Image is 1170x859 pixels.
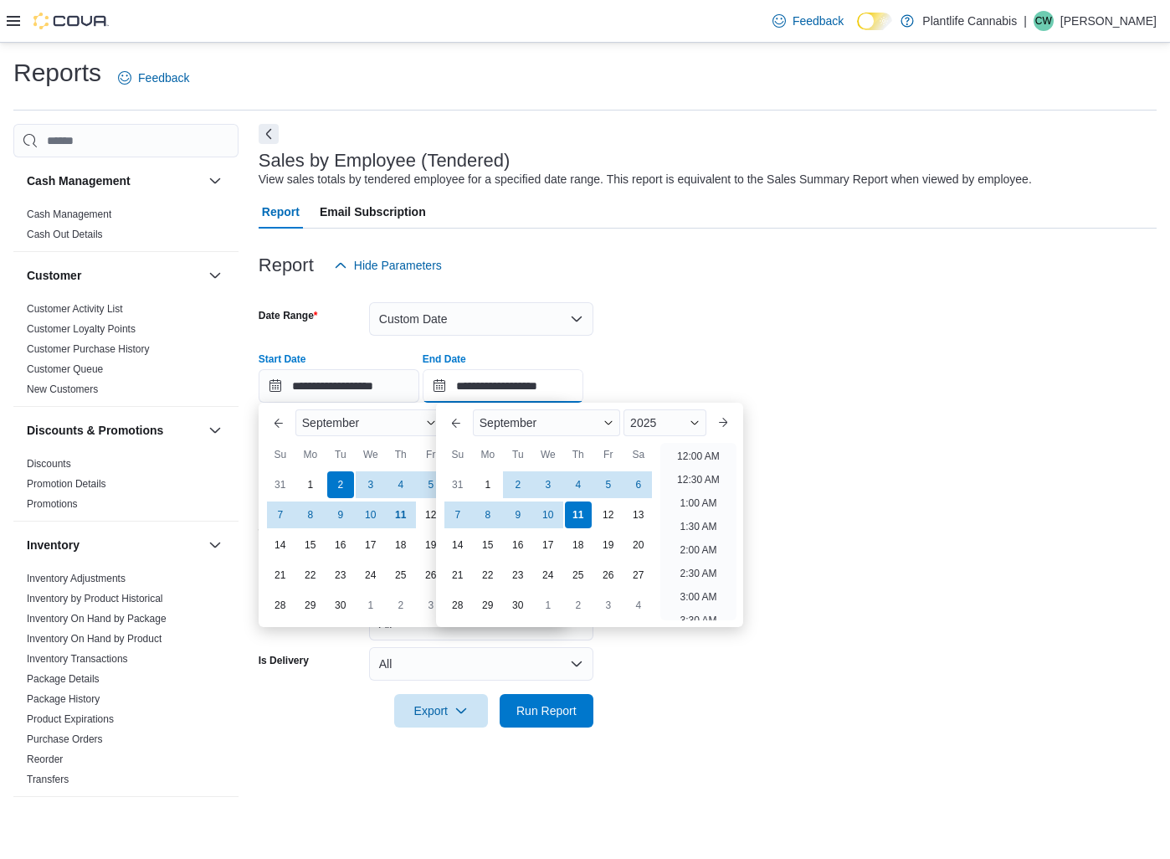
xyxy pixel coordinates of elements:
span: September [480,416,536,429]
div: Th [565,441,592,468]
button: Hide Parameters [327,249,449,282]
span: Inventory On Hand by Product [27,632,162,646]
a: Reorder [27,754,63,765]
div: day-7 [444,502,471,528]
div: day-29 [297,592,324,619]
h3: Customer [27,267,81,284]
button: All [369,647,593,681]
div: Discounts & Promotions [13,454,239,521]
div: day-20 [625,532,652,558]
h1: Reports [13,56,101,90]
button: Previous Month [443,409,470,436]
a: New Customers [27,383,98,395]
div: day-3 [357,471,384,498]
div: day-1 [475,471,501,498]
div: day-3 [418,592,444,619]
h3: Sales by Employee (Tendered) [259,151,511,171]
button: Inventory [205,535,225,555]
div: day-19 [418,532,444,558]
div: day-2 [565,592,592,619]
div: day-10 [357,502,384,528]
div: View sales totals by tendered employee for a specified date range. This report is equivalent to t... [259,171,1032,188]
span: Report [262,195,300,229]
button: Discounts & Promotions [205,420,225,440]
li: 2:30 AM [673,563,723,584]
a: Customer Loyalty Points [27,323,136,335]
div: day-12 [595,502,622,528]
a: Cash Management [27,208,111,220]
div: day-5 [418,471,444,498]
span: Reorder [27,753,63,766]
div: day-1 [535,592,562,619]
a: Inventory Adjustments [27,573,126,584]
div: Button. Open the month selector. September is currently selected. [473,409,620,436]
span: Package Details [27,672,100,686]
li: 12:00 AM [670,446,726,466]
a: Product Expirations [27,713,114,725]
div: day-12 [418,502,444,528]
li: 12:30 AM [670,470,726,490]
div: Sa [625,441,652,468]
div: day-23 [505,562,531,589]
div: day-18 [387,532,414,558]
a: Inventory On Hand by Package [27,613,167,625]
div: day-29 [475,592,501,619]
div: day-3 [535,471,562,498]
div: We [535,441,562,468]
div: day-23 [327,562,354,589]
div: day-9 [505,502,531,528]
span: Inventory Adjustments [27,572,126,585]
label: End Date [423,352,466,366]
div: day-21 [444,562,471,589]
li: 1:00 AM [673,493,723,513]
div: day-25 [565,562,592,589]
p: Plantlife Cannabis [922,11,1017,31]
li: 3:00 AM [673,587,723,607]
a: Customer Purchase History [27,343,150,355]
img: Cova [33,13,109,29]
div: day-2 [505,471,531,498]
span: Promotions [27,497,78,511]
span: Inventory by Product Historical [27,592,163,605]
a: Inventory by Product Historical [27,593,163,604]
div: Mo [475,441,501,468]
span: Purchase Orders [27,733,103,746]
div: day-31 [444,471,471,498]
button: Customer [205,265,225,285]
div: day-11 [387,502,414,528]
button: Cash Management [27,172,202,189]
button: Next [259,124,279,144]
div: day-14 [444,532,471,558]
div: day-4 [565,471,592,498]
div: Mo [297,441,324,468]
div: day-6 [625,471,652,498]
span: Customer Activity List [27,302,123,316]
a: Transfers [27,774,69,785]
button: Discounts & Promotions [27,422,202,439]
input: Dark Mode [857,13,892,30]
div: day-4 [387,471,414,498]
div: Fr [595,441,622,468]
span: September [302,416,359,429]
label: Is Delivery [259,654,309,667]
div: day-18 [565,532,592,558]
span: Customer Purchase History [27,342,150,356]
a: Customer Queue [27,363,103,375]
button: Cash Management [205,171,225,191]
a: Inventory On Hand by Product [27,633,162,645]
div: Tu [327,441,354,468]
label: Start Date [259,352,306,366]
div: day-28 [267,592,294,619]
a: Promotion Details [27,478,106,490]
span: CW [1035,11,1052,31]
div: day-16 [327,532,354,558]
div: day-16 [505,532,531,558]
a: Feedback [111,61,196,95]
div: day-27 [625,562,652,589]
div: day-15 [475,532,501,558]
div: day-30 [505,592,531,619]
input: Press the down key to enter a popover containing a calendar. Press the escape key to close the po... [423,369,583,403]
div: day-17 [357,532,384,558]
div: day-22 [475,562,501,589]
button: Run Report [500,694,593,728]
